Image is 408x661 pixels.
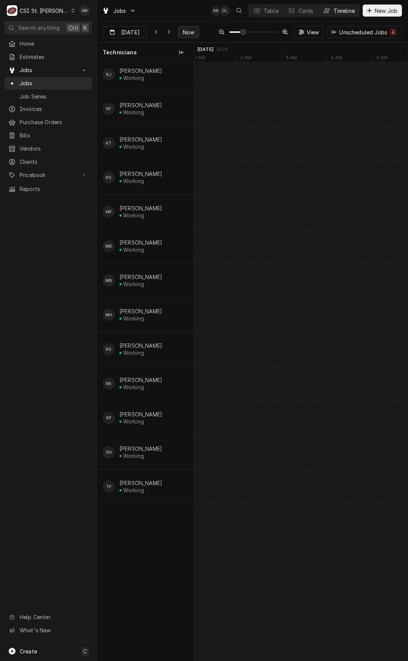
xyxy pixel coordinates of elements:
[119,274,162,280] div: [PERSON_NAME]
[103,171,115,183] div: KS
[5,37,92,50] a: Home
[103,343,115,355] div: Ryan Smith's Avatar
[123,178,144,184] div: Working
[334,7,355,15] div: Timeline
[119,308,162,314] div: [PERSON_NAME]
[339,28,397,36] div: Unscheduled Jobs
[219,5,230,16] div: DL
[327,55,346,63] div: 4 AM
[5,169,92,181] a: Go to Pricebook
[103,377,115,390] div: Ryan Bietchert's Avatar
[7,5,17,16] div: C
[123,453,144,459] div: Working
[233,5,245,17] button: Open search
[264,7,278,15] div: Table
[119,68,162,74] div: [PERSON_NAME]
[5,156,92,168] a: Clients
[119,102,162,108] div: [PERSON_NAME]
[5,129,92,142] a: Bills
[198,46,213,52] div: [DATE]
[103,274,115,287] div: Mike Baker's Avatar
[103,137,115,149] div: Kris Thomason's Avatar
[103,446,115,458] div: SH
[103,481,115,493] div: Thomas Fonte's Avatar
[181,28,196,36] span: Now
[7,5,17,16] div: CSI St. Louis's Avatar
[20,66,77,74] span: Jobs
[18,24,60,32] span: Search anything
[123,247,144,253] div: Working
[372,55,392,63] div: 5 AM
[123,418,144,425] div: Working
[99,5,139,17] a: Go to Jobs
[79,5,90,16] div: Alexandria Wilp's Avatar
[373,7,399,15] span: New Job
[119,342,162,349] div: [PERSON_NAME]
[5,103,92,115] a: Invoices
[219,5,230,16] div: David Lindsey's Avatar
[5,611,92,623] a: Go to Help Center
[123,315,144,322] div: Working
[97,43,193,62] div: Technicians column. SPACE for context menu
[5,142,92,155] a: Vendors
[20,131,88,139] span: Bills
[5,624,92,636] a: Go to What's New
[119,480,162,486] div: [PERSON_NAME]
[391,28,396,36] div: 4
[5,64,92,76] a: Go to Jobs
[103,274,115,287] div: MB
[113,7,126,15] span: Jobs
[123,350,144,356] div: Working
[5,90,92,103] a: Job Series
[103,68,115,80] div: KJ
[103,206,115,218] div: MF
[5,51,92,63] a: Estimates
[123,384,144,390] div: Working
[20,613,87,621] span: Help Center
[103,309,115,321] div: MH
[281,55,301,63] div: 3 AM
[327,26,402,38] button: Unscheduled Jobs4
[103,412,115,424] div: Ryan Potts's Avatar
[83,24,87,32] span: K
[123,109,144,116] div: Working
[123,281,144,287] div: Working
[236,55,255,63] div: 2 AM
[298,7,314,15] div: Cards
[119,136,162,143] div: [PERSON_NAME]
[103,49,137,56] span: Technicians
[103,412,115,424] div: RP
[20,185,88,193] span: Reports
[119,239,162,246] div: [PERSON_NAME]
[363,5,402,17] button: New Job
[68,24,78,32] span: Ctrl
[191,55,209,63] div: 1 AM
[20,105,88,113] span: Invoices
[20,626,87,634] span: What's New
[20,7,69,15] div: CSI St. [PERSON_NAME]
[103,377,115,390] div: RB
[5,77,92,89] a: Jobs
[119,171,162,177] div: [PERSON_NAME]
[103,309,115,321] div: Moe Hamed's Avatar
[119,377,162,383] div: [PERSON_NAME]
[211,5,222,16] div: Alexandria Wilp's Avatar
[5,183,92,195] a: Reports
[5,116,92,128] a: Purchase Orders
[103,206,115,218] div: Matt Flores's Avatar
[20,79,88,87] span: Jobs
[103,240,115,252] div: MB
[20,40,88,48] span: Home
[123,143,144,150] div: Working
[103,171,115,183] div: Kyle Smith's Avatar
[305,28,321,36] span: View
[20,171,77,179] span: Pricebook
[103,481,115,493] div: TF
[20,145,88,153] span: Vendors
[123,75,144,81] div: Working
[79,5,90,16] div: AW
[103,240,115,252] div: Mike Barnett's Avatar
[103,103,115,115] div: Kevin Floyd's Avatar
[123,212,144,219] div: Working
[5,21,92,34] button: Search anythingCtrlK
